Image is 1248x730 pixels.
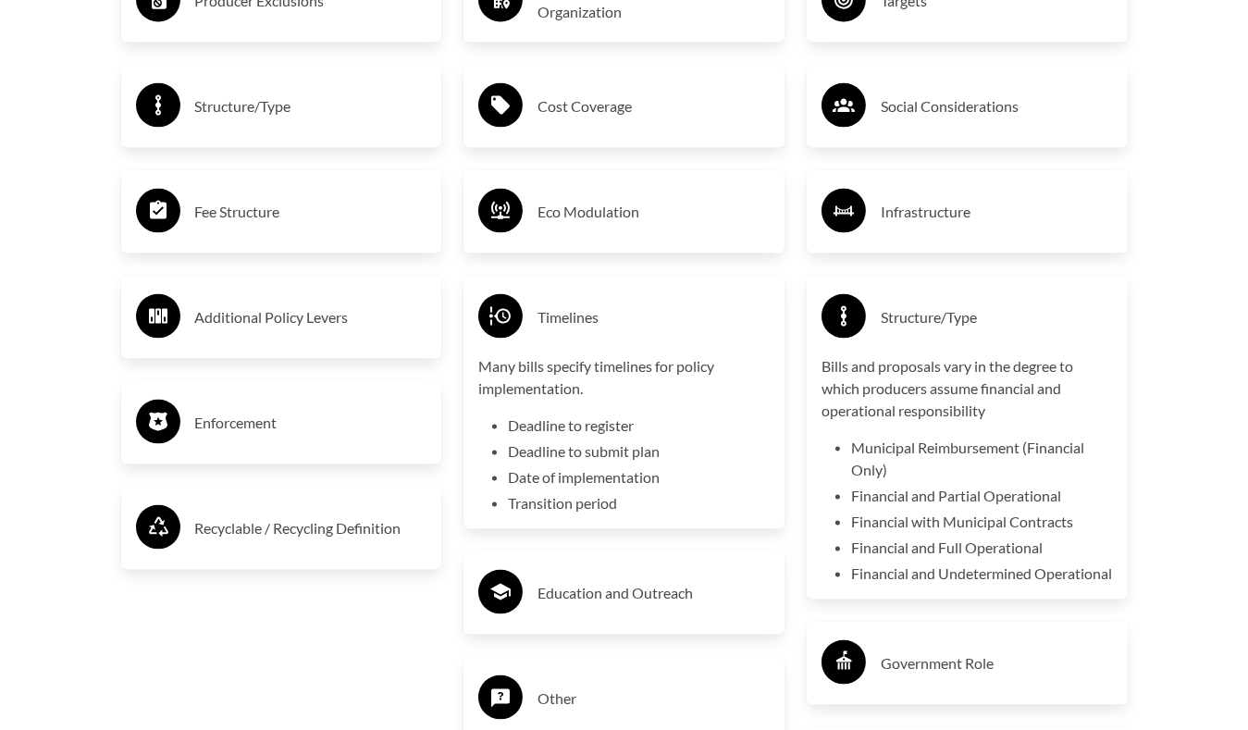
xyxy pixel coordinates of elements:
[851,563,1113,585] li: Financial and Undetermined Operational
[538,92,770,121] h3: Cost Coverage
[508,466,770,489] li: Date of implementation
[881,92,1113,121] h3: Social Considerations
[508,414,770,437] li: Deadline to register
[881,649,1113,678] h3: Government Role
[195,513,427,543] h3: Recyclable / Recycling Definition
[538,684,770,713] h3: Other
[538,303,770,332] h3: Timelines
[538,578,770,608] h3: Education and Outreach
[478,355,770,400] p: Many bills specify timelines for policy implementation.
[538,197,770,227] h3: Eco Modulation
[881,303,1113,332] h3: Structure/Type
[851,437,1113,481] li: Municipal Reimbursement (Financial Only)
[822,355,1113,422] p: Bills and proposals vary in the degree to which producers assume financial and operational respon...
[851,485,1113,507] li: Financial and Partial Operational
[195,408,427,438] h3: Enforcement
[508,492,770,514] li: Transition period
[851,511,1113,533] li: Financial with Municipal Contracts
[508,440,770,463] li: Deadline to submit plan
[195,303,427,332] h3: Additional Policy Levers
[881,197,1113,227] h3: Infrastructure
[195,197,427,227] h3: Fee Structure
[851,537,1113,559] li: Financial and Full Operational
[195,92,427,121] h3: Structure/Type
